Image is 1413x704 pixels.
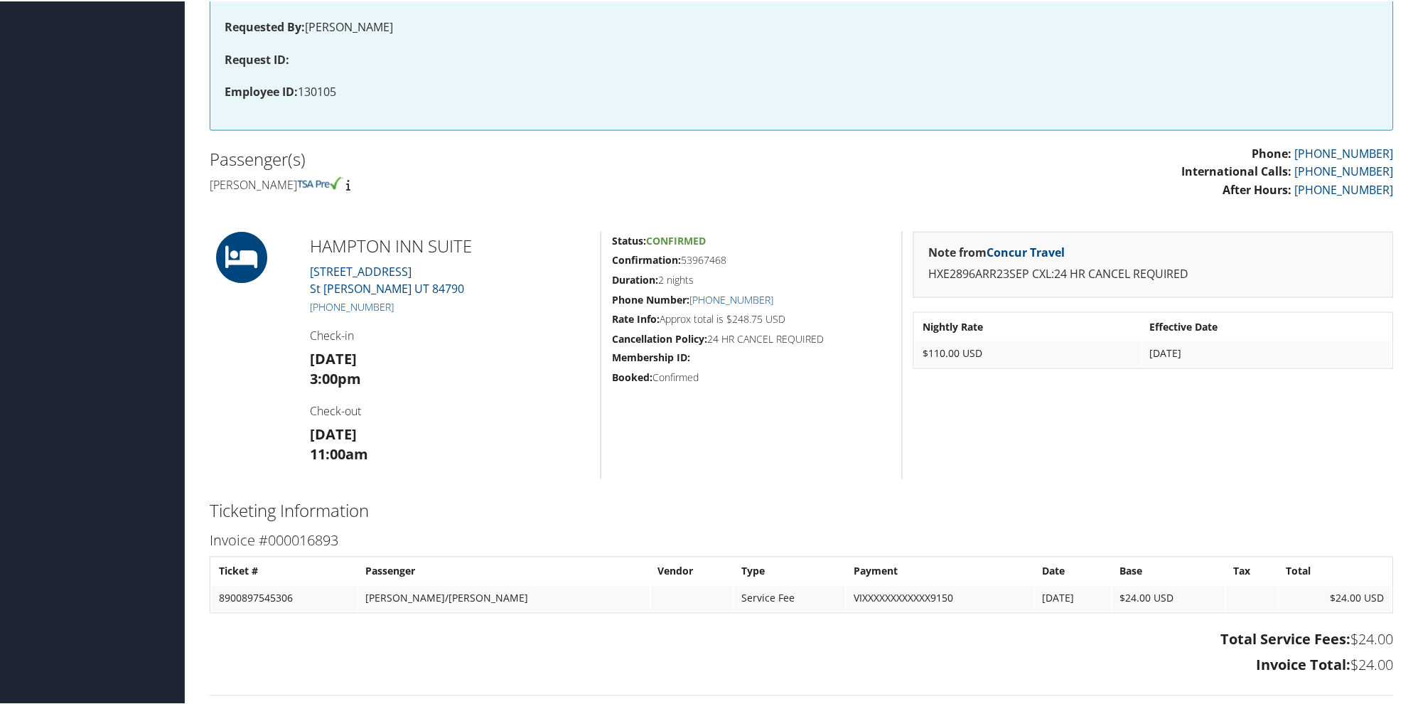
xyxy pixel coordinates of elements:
span: Confirmed [646,233,706,246]
td: $110.00 USD [915,340,1141,366]
strong: Note from [928,243,1065,259]
strong: Booked: [612,370,652,383]
td: $24.00 USD [1279,585,1392,610]
th: Date [1036,558,1112,583]
strong: Rate Info: [612,311,660,324]
h5: Confirmed [612,370,891,384]
strong: Confirmation: [612,252,681,265]
strong: Duration: [612,272,658,285]
strong: Cancellation Policy: [612,331,707,344]
h3: $24.00 [210,654,1394,674]
h2: HAMPTON INN SUITE [310,233,590,257]
a: [PHONE_NUMBER] [1295,144,1394,160]
h4: [PERSON_NAME] [210,176,791,191]
th: Ticket # [212,558,357,583]
p: HXE2896ARR23SEP CXL:24 HR CANCEL REQUIRED [928,264,1379,282]
a: [PHONE_NUMBER] [1295,181,1394,196]
th: Effective Date [1143,313,1392,338]
h2: Ticketing Information [210,498,1394,522]
th: Base [1113,558,1225,583]
a: [PHONE_NUMBER] [310,299,394,312]
a: [STREET_ADDRESS]St [PERSON_NAME] UT 84790 [310,262,464,295]
td: Service Fee [734,585,845,610]
a: [PHONE_NUMBER] [689,292,773,305]
strong: Phone Number: [612,292,689,305]
td: [PERSON_NAME]/[PERSON_NAME] [358,585,650,610]
strong: Total Service Fees: [1221,629,1351,648]
strong: Request ID: [225,50,289,66]
a: [PHONE_NUMBER] [1295,162,1394,178]
strong: Phone: [1252,144,1292,160]
td: [DATE] [1036,585,1112,610]
strong: International Calls: [1182,162,1292,178]
th: Total [1279,558,1392,583]
th: Nightly Rate [915,313,1141,338]
td: VIXXXXXXXXXXXX9150 [847,585,1033,610]
td: [DATE] [1143,340,1392,366]
p: [PERSON_NAME] [225,17,1379,36]
strong: Membership ID: [612,350,690,363]
td: $24.00 USD [1113,585,1225,610]
th: Payment [847,558,1033,583]
h5: 2 nights [612,272,891,286]
h5: 53967468 [612,252,891,266]
h2: Passenger(s) [210,146,791,170]
a: Concur Travel [987,243,1065,259]
td: 8900897545306 [212,585,357,610]
strong: 11:00am [310,444,368,463]
strong: [DATE] [310,348,357,368]
strong: Status: [612,233,646,246]
strong: Requested By: [225,18,305,33]
h4: Check-out [310,402,590,418]
th: Vendor [651,558,733,583]
p: 130105 [225,82,1379,100]
h4: Check-in [310,326,590,342]
th: Type [734,558,845,583]
img: tsa-precheck.png [297,176,343,188]
th: Passenger [358,558,650,583]
strong: 3:00pm [310,368,361,388]
h3: $24.00 [210,629,1394,649]
th: Tax [1227,558,1278,583]
strong: [DATE] [310,424,357,443]
h5: 24 HR CANCEL REQUIRED [612,331,891,345]
strong: Employee ID: [225,82,298,98]
strong: Invoice Total: [1257,654,1351,673]
strong: After Hours: [1223,181,1292,196]
h3: Invoice #000016893 [210,530,1394,550]
h5: Approx total is $248.75 USD [612,311,891,325]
